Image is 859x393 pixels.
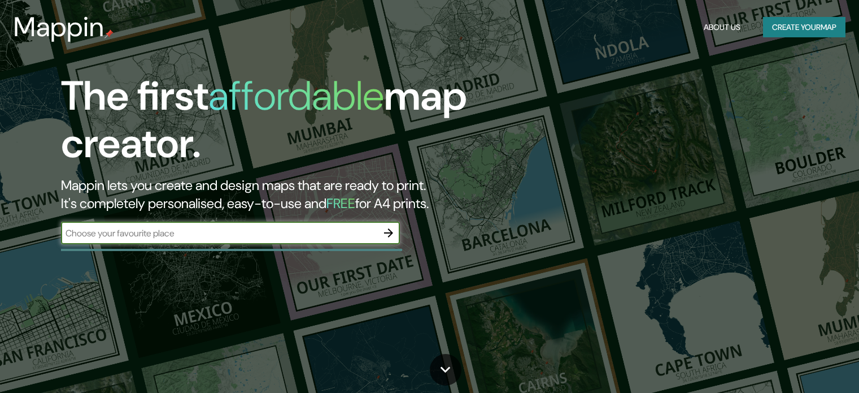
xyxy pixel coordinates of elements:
h5: FREE [326,195,355,212]
button: Create yourmap [763,17,845,38]
h2: Mappin lets you create and design maps that are ready to print. It's completely personalised, eas... [61,176,491,213]
input: Choose your favourite place [61,227,377,240]
h1: affordable [208,70,384,122]
iframe: Help widget launcher [758,349,847,381]
h1: The first map creator. [61,72,491,176]
button: About Us [699,17,745,38]
h3: Mappin [14,11,104,43]
img: mappin-pin [104,29,114,38]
